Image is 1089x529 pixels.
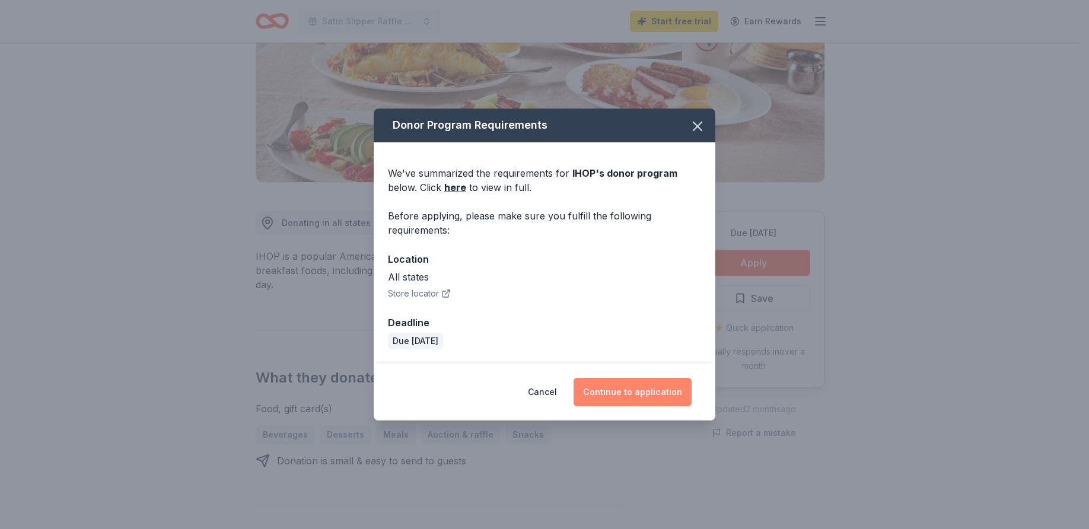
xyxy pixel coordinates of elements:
button: Continue to application [574,378,692,406]
div: All states [388,270,701,284]
div: Donor Program Requirements [374,109,715,142]
div: Deadline [388,315,701,330]
a: here [444,180,466,195]
div: Before applying, please make sure you fulfill the following requirements: [388,209,701,237]
div: We've summarized the requirements for below. Click to view in full. [388,166,701,195]
span: IHOP 's donor program [572,167,677,179]
button: Cancel [528,378,557,406]
div: Location [388,251,701,267]
button: Store locator [388,286,451,301]
div: Due [DATE] [388,333,443,349]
